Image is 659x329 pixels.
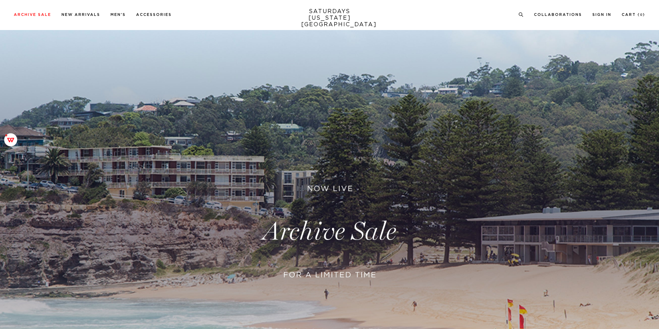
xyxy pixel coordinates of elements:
[301,8,358,28] a: SATURDAYS[US_STATE][GEOGRAPHIC_DATA]
[14,13,51,17] a: Archive Sale
[61,13,100,17] a: New Arrivals
[111,13,126,17] a: Men's
[592,13,611,17] a: Sign In
[136,13,172,17] a: Accessories
[622,13,645,17] a: Cart (0)
[640,13,643,17] small: 0
[534,13,582,17] a: Collaborations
